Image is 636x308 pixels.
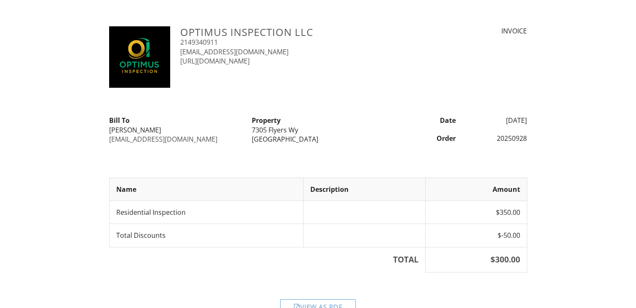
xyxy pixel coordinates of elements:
a: [EMAIL_ADDRESS][DOMAIN_NAME] [180,47,289,56]
div: Order [389,134,461,143]
strong: Bill To [109,116,130,125]
th: Amount [425,178,527,201]
div: INVOICE [430,26,527,36]
td: $-50.00 [425,224,527,247]
strong: Property [252,116,281,125]
div: 7305 Flyers Wy [252,125,384,135]
span: Total Discounts [116,231,166,240]
div: 20250928 [461,134,532,143]
a: 2149340911 [180,38,218,47]
div: Date [389,116,461,125]
th: $300.00 [425,247,527,272]
th: TOTAL [109,247,425,272]
td: $350.00 [425,201,527,224]
span: Residential Inspection [116,208,186,217]
div: [DATE] [461,116,532,125]
div: [PERSON_NAME] [109,125,242,135]
a: [URL][DOMAIN_NAME] [180,56,250,66]
th: Description [303,178,425,201]
img: Optimus%20Inspection%20Logo%20Design.png [109,26,171,88]
h3: Optimus Inspection LLC [180,26,420,38]
th: Name [109,178,303,201]
div: [GEOGRAPHIC_DATA] [252,135,384,144]
a: [EMAIL_ADDRESS][DOMAIN_NAME] [109,135,217,144]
